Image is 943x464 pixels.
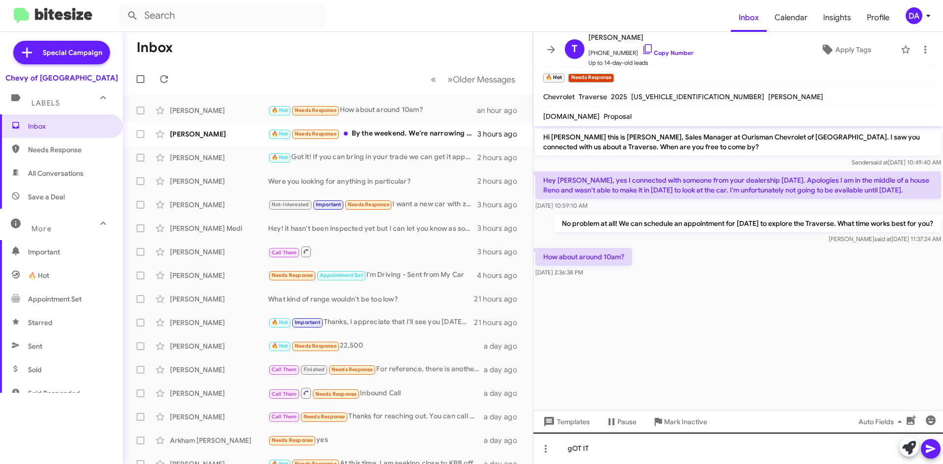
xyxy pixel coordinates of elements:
div: Chevy of [GEOGRAPHIC_DATA] [5,73,118,83]
div: 3 hours ago [477,247,525,257]
div: Hey! it hasn't been inspected yet but I can let you know as soon as it goes through! [268,223,477,233]
span: Chevrolet [543,92,575,101]
span: Labels [31,99,60,108]
span: [PERSON_NAME] [768,92,823,101]
div: Thanks for reaching out. You can call me in this number to discuss [268,411,484,422]
nav: Page navigation example [425,69,521,89]
div: What kind of range wouldn't be too low? [268,294,474,304]
span: Sent [28,341,42,351]
div: [PERSON_NAME] [170,153,268,163]
a: Inbox [731,3,767,32]
input: Search [119,4,325,27]
div: How about around 10am? [268,105,477,116]
a: Copy Number [642,49,693,56]
span: Up to 14-day-old leads [588,58,693,68]
button: Auto Fields [851,413,914,431]
div: [PERSON_NAME] [170,247,268,257]
div: [PERSON_NAME] [170,318,268,328]
span: » [447,73,453,85]
span: Needs Response [28,145,111,155]
div: Thanks, I appreciate that I'll see you [DATE] morning. [268,317,474,328]
span: Pause [617,413,637,431]
span: 🔥 Hot [272,343,288,349]
span: [PERSON_NAME] [588,31,693,43]
div: [PERSON_NAME] [170,200,268,210]
span: « [431,73,436,85]
a: Insights [815,3,859,32]
span: 2025 [611,92,627,101]
div: [PERSON_NAME] Medi [170,223,268,233]
span: More [31,224,52,233]
span: 🔥 Hot [272,154,288,161]
button: Previous [425,69,442,89]
div: 3 hours ago [477,200,525,210]
div: 4 hours ago [477,271,525,280]
p: Hi [PERSON_NAME] this is [PERSON_NAME], Sales Manager at Ourisman Chevrolet of [GEOGRAPHIC_DATA].... [535,128,941,156]
span: [DATE] 2:36:38 PM [535,269,583,276]
a: Profile [859,3,897,32]
span: Important [28,247,111,257]
div: [PERSON_NAME] [170,129,268,139]
div: By the weekend. We're narrowing dealerships to visit. [268,128,477,139]
div: [PERSON_NAME] [170,341,268,351]
div: [PERSON_NAME] [170,365,268,375]
span: Needs Response [315,391,357,397]
p: No problem at all! We can schedule an appointment for [DATE] to explore the Traverse. What time w... [554,215,941,232]
span: Not-Interested [272,201,309,208]
span: Important [295,319,320,326]
div: 2 hours ago [477,176,525,186]
div: For reference, there is another non-Mazda dealership interested in the vehicle as well, so let me... [268,364,484,375]
div: a day ago [484,436,525,445]
span: All Conversations [28,168,83,178]
button: Next [442,69,521,89]
span: Sold Responded [28,388,80,398]
span: Needs Response [272,272,313,278]
button: Templates [533,413,598,431]
span: Needs Response [295,131,336,137]
span: Needs Response [272,437,313,443]
div: [PERSON_NAME] [170,106,268,115]
span: 🔥 Hot [272,131,288,137]
p: How about around 10am? [535,248,632,266]
div: Got it! If you can bring in your trade we can get it appraised, and if you're ready to move forwa... [268,152,477,163]
a: Calendar [767,3,815,32]
p: Hey [PERSON_NAME], yes I connected with someone from your dealership [DATE]. Apologies I am in th... [535,171,941,199]
span: Call Them [272,366,297,373]
span: Starred [28,318,53,328]
div: DA [906,7,922,24]
span: Apply Tags [835,41,871,58]
div: a day ago [484,388,525,398]
h1: Inbox [137,40,173,55]
span: Needs Response [295,343,336,349]
div: yes [268,435,484,446]
div: Inbound Call [268,387,484,399]
span: said at [871,159,888,166]
span: Appointment Set [28,294,82,304]
div: [PERSON_NAME] [170,176,268,186]
span: Inbox [28,121,111,131]
span: said at [874,235,891,243]
div: I want a new car with zero mileage. [268,199,477,210]
span: Templates [541,413,590,431]
button: Apply Tags [795,41,896,58]
span: Older Messages [453,74,515,85]
span: [US_VEHICLE_IDENTIFICATION_NUMBER] [631,92,764,101]
button: DA [897,7,932,24]
span: Auto Fields [859,413,906,431]
span: 🔥 Hot [28,271,49,280]
span: Special Campaign [43,48,102,57]
span: [DATE] 10:59:10 AM [535,202,587,209]
span: 🔥 Hot [272,107,288,113]
span: Proposal [604,112,632,121]
span: Save a Deal [28,192,65,202]
span: T [572,41,578,57]
span: Mark Inactive [664,413,707,431]
span: Call Them [272,249,297,256]
span: Call Them [272,413,297,420]
small: Needs Response [568,74,613,82]
span: Needs Response [348,201,389,208]
span: Finished [304,366,325,373]
div: 22,500 [268,340,484,352]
